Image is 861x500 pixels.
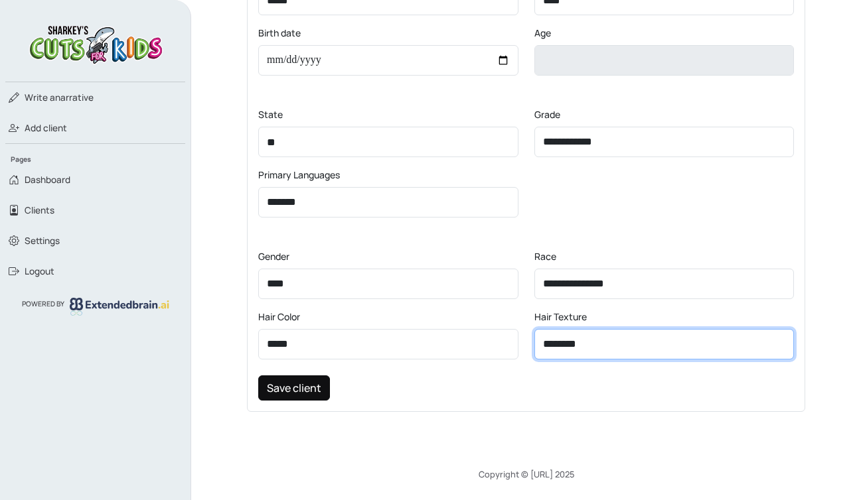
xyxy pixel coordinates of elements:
label: Primary Languages [258,168,340,182]
label: Age [534,26,551,40]
label: Hair Texture [534,310,587,324]
label: Hair Color [258,310,300,324]
label: Gender [258,249,289,263]
button: Save client [258,375,330,401]
label: Race [534,249,556,263]
label: State [258,107,283,121]
span: narrative [25,91,94,104]
img: logo [26,21,165,66]
label: Birth date [258,26,301,40]
span: Dashboard [25,173,70,186]
span: Logout [25,265,54,278]
label: Grade [534,107,560,121]
img: logo [70,298,169,315]
span: Add client [25,121,67,135]
span: Write a [25,92,55,103]
span: Copyright © [URL] 2025 [479,468,574,480]
span: Clients [25,204,54,217]
span: Settings [25,234,60,247]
